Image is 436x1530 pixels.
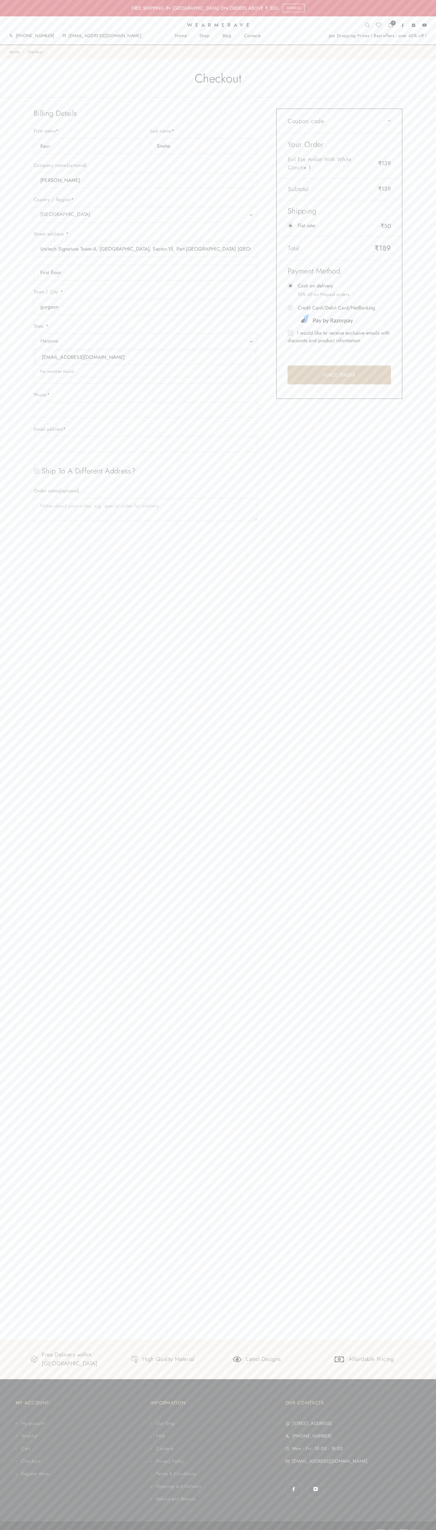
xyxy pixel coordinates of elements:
th: Subtotal [288,184,374,194]
h1: Checkout [31,59,405,97]
input: I would like to receive exclusive emails with discounts and product information [288,330,293,336]
label: Cash on delivery [298,282,391,290]
p: INFORMATION [151,1398,186,1408]
input: Ship to a different address? [34,468,39,474]
a: Refund and Returns [151,1496,285,1502]
a: FAQ [151,1433,285,1439]
a: Wearmerave [187,23,249,28]
a: 1 [388,22,393,29]
span: ₹ [381,222,384,230]
abbr: required [46,323,49,330]
a: Checkout [16,1458,151,1464]
span: (optional) [59,487,79,494]
td: Evil Eye Anklet with White Conch [288,155,374,172]
span: 189 [374,243,391,253]
span: Our Blog [155,1420,175,1426]
input: Apartment, suite, unit, etc. (optional) [34,265,257,280]
label: Flat rate: [298,222,391,230]
span: Cart [20,1445,30,1452]
strong: × 1 [303,164,311,171]
div: Your order [288,140,391,149]
abbr: required [71,196,74,203]
a: Shipping and Delivery [151,1483,285,1489]
label: Email address [34,426,257,436]
span: Checkout [27,49,43,55]
a: [PHONE_NUMBER] [285,1433,420,1439]
label: Street address [34,230,257,241]
a: Privacy Policy [151,1458,285,1464]
span: 1 [391,20,396,25]
span: India [40,210,251,219]
a: Dismiss [283,4,305,12]
span: Wishlist [20,1433,37,1439]
label: Country / Region [34,196,257,207]
a: Coupon code [288,117,391,125]
a: Contacts [151,1445,285,1452]
label: Credit Card/Debit Card/NetBanking [298,304,391,326]
label: Phone [34,391,257,402]
a: Home [169,33,193,38]
span: My account [20,1420,45,1426]
span: Home [9,49,20,55]
span: Checkout [20,1458,41,1464]
abbr: required [63,426,66,433]
span: Refund and Returns [155,1496,196,1502]
span: Privacy Policy [155,1458,184,1464]
span: Wearmerave [187,23,252,28]
span: 50 [373,222,391,230]
label: Last name [150,127,257,138]
a: Our Blog [151,1420,285,1426]
a: Register Now [16,1470,151,1477]
span: [EMAIL_ADDRESS][DOMAIN_NAME] [291,1458,367,1464]
abbr: required [47,391,50,398]
div: Jaw Dropping Prices ! Best offers - over 40% off ! [329,33,427,38]
p: 10% off on Prepaid orders. [298,291,391,298]
a: Blog [216,33,238,38]
a: My account [16,1420,151,1426]
span: ₹ [374,243,379,253]
img: Credit Card/Debit Card/NetBanking [298,312,353,326]
input: House number and street name [34,241,257,257]
span: Haryana [40,337,251,345]
span: Shipping and Delivery [155,1483,201,1489]
div: Free Delivery within [GEOGRAPHIC_DATA] [42,1351,101,1368]
div: Payment Method [288,266,391,276]
div: Affordable Pricing [349,1355,394,1364]
a: [PHONE_NUMBER] [16,32,54,39]
span: Register Now [20,1470,49,1477]
a: Terms & Conditions [151,1470,285,1477]
span: ₹ [378,185,381,193]
a: Contacts [238,33,267,38]
span: (optional) [67,162,87,169]
abbr: required [66,230,69,237]
label: First name [34,127,141,138]
abbr: required [60,288,63,295]
span: [STREET_ADDRESS] [291,1420,331,1426]
label: Town / City [34,288,257,299]
span: 139 [378,159,391,167]
div: Shipping [288,206,391,216]
a: Shop [193,33,216,38]
span: ₹ [378,159,381,167]
p: MY ACCOUNT [16,1398,49,1408]
th: Total [288,243,374,254]
span: State [34,333,257,349]
span: Terms & Conditions [155,1470,196,1477]
button: Place order [288,365,391,384]
span: Contacts [155,1445,174,1452]
a: [EMAIL_ADDRESS][DOMAIN_NAME] [285,1458,420,1464]
a: [EMAIL_ADDRESS][DOMAIN_NAME] [68,32,141,39]
li: No matches found [34,366,257,377]
span: Mon - Fri: 10:00 - 18:00 [291,1445,343,1452]
abbr: required [171,127,174,134]
abbr: required [56,127,59,134]
h3: Billing details [34,109,257,118]
label: State [34,323,257,333]
span: Country / Region [34,207,257,223]
h3: Ship to a different address? [34,466,257,476]
span: [PHONE_NUMBER] [291,1433,332,1439]
a: Wishlist [16,1433,151,1439]
div: High Quality Material [142,1355,194,1364]
p: OUR CONTACTS [285,1398,324,1408]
